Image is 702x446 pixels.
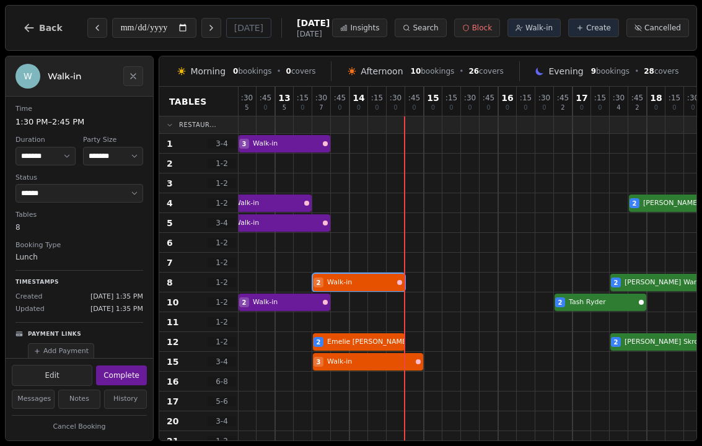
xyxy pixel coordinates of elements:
span: 1 - 2 [207,159,237,168]
dt: Tables [15,210,143,221]
span: 15 [427,94,439,102]
button: Insights [332,19,387,37]
span: Walk-in [525,23,553,33]
span: 20 [167,415,178,427]
span: 0 [357,105,361,111]
span: 9 [591,67,596,76]
span: bookings [591,66,630,76]
span: Walk-in [327,357,413,367]
span: : 30 [613,94,625,102]
span: 5 [283,105,286,111]
span: : 30 [315,94,327,102]
span: 0 [286,67,291,76]
span: : 30 [390,94,401,102]
button: Close [123,66,143,86]
div: W [15,64,40,89]
span: [DATE] 1:35 PM [90,304,143,315]
span: 0 [691,105,695,111]
span: 0 [486,105,490,111]
span: 16 [501,94,513,102]
span: Walk-in [253,297,320,308]
span: : 30 [687,94,699,102]
span: 10 [167,296,178,308]
span: 2 [635,105,639,111]
span: 6 - 8 [207,377,237,387]
span: : 15 [594,94,606,102]
span: [DATE] [297,29,330,39]
span: Tables [169,95,207,108]
span: bookings [233,66,271,76]
span: covers [644,66,678,76]
span: 11 [167,316,178,328]
span: 0 [598,105,602,111]
span: : 30 [241,94,253,102]
span: : 15 [520,94,532,102]
dt: Booking Type [15,240,143,251]
button: Messages [12,390,55,409]
span: 12 [167,336,178,348]
span: [PERSON_NAME] Ward [625,278,701,288]
span: Walk-in [253,139,320,149]
span: Morning [190,65,226,77]
span: 0 [375,105,379,111]
span: Evening [548,65,583,77]
span: 1 - 2 [207,198,237,208]
button: Previous day [87,18,107,38]
span: Created [15,292,43,302]
span: bookings [411,66,455,76]
span: 2 [633,199,637,208]
span: 0 [468,105,472,111]
span: 0 [393,105,397,111]
span: 1 - 2 [207,297,237,307]
dt: Duration [15,135,76,146]
span: 5 [167,217,173,229]
span: Afternoon [361,65,403,77]
span: Restaur... [179,120,216,129]
dt: Time [15,104,143,115]
span: 28 [644,67,654,76]
button: History [104,390,147,409]
span: Walk-in [327,278,395,288]
span: Block [472,23,492,33]
span: : 15 [297,94,309,102]
span: 0 [580,105,584,111]
button: [DATE] [226,18,271,38]
span: : 45 [408,94,420,102]
span: 0 [301,105,304,111]
span: 17 [167,395,178,408]
span: 0 [654,105,658,111]
span: Tash Ryder [569,297,636,308]
button: Edit [12,365,92,386]
h2: Walk-in [48,70,116,82]
dt: Status [15,173,143,183]
button: Walk-in [507,19,561,37]
span: 16 [167,375,178,388]
span: 3 - 4 [207,218,237,228]
button: Search [395,19,446,37]
p: Timestamps [15,278,143,287]
span: • [634,66,639,76]
span: [DATE] [297,17,330,29]
span: 8 [167,276,173,289]
span: 2 [242,298,247,307]
span: 1 - 2 [207,317,237,327]
button: Cancelled [626,19,689,37]
span: 2 [317,338,321,347]
dd: 1:30 PM – 2:45 PM [15,116,143,128]
span: covers [286,66,316,76]
span: : 15 [371,94,383,102]
span: 0 [506,105,509,111]
span: 7 [167,256,173,269]
span: 3 - 4 [207,139,237,149]
button: Cancel Booking [12,419,147,435]
span: 4 [616,105,620,111]
dt: Party Size [83,135,143,146]
span: Create [586,23,611,33]
span: : 15 [445,94,457,102]
span: 0 [672,105,676,111]
span: covers [468,66,503,76]
span: 2 [614,338,618,347]
button: Back [13,13,72,43]
span: • [459,66,463,76]
span: 3 [242,139,247,149]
